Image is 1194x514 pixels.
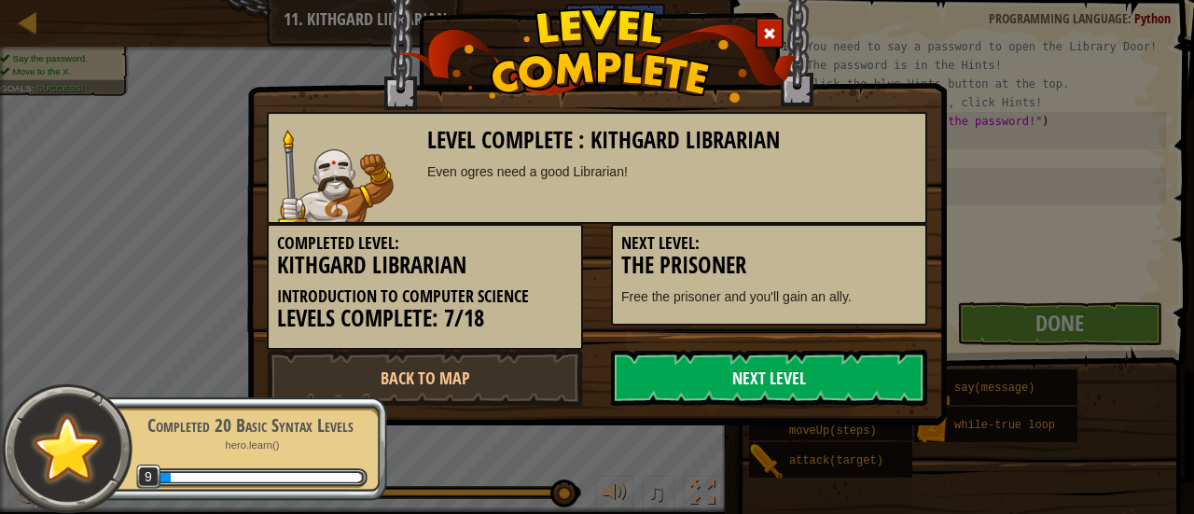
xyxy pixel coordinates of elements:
[25,407,110,490] img: default.png
[132,412,368,438] div: Completed 20 Basic Syntax Levels
[427,162,917,181] div: Even ogres need a good Librarian!
[277,234,573,253] h5: Completed Level:
[267,350,583,406] a: Back to Map
[277,306,573,331] h3: Levels Complete: 7/18
[132,438,368,452] p: hero.learn()
[621,253,917,278] h3: The Prisoner
[277,253,573,278] h3: Kithgard Librarian
[621,234,917,253] h5: Next Level:
[427,128,917,153] h3: Level Complete : Kithgard Librarian
[397,8,798,103] img: level_complete.png
[621,287,917,306] p: Free the prisoner and you'll gain an ally.
[277,287,573,306] h5: Introduction to Computer Science
[136,465,161,490] span: 9
[611,350,927,406] a: Next Level
[278,130,394,222] img: goliath.png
